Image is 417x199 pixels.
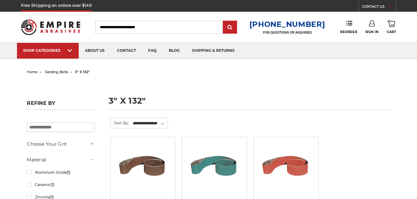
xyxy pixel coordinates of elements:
span: (1) [51,182,54,187]
input: Submit [224,21,236,34]
a: Cart [387,20,396,34]
a: 3" x 132" Zirconia Sanding Belt [186,142,242,197]
a: about us [79,43,111,59]
img: Empire Abrasives [21,15,80,39]
span: Reorder [340,30,357,34]
a: shipping & returns [186,43,241,59]
span: Cart [387,30,396,34]
a: Ceramic [27,179,94,190]
a: Quick view [193,160,236,172]
span: (1) [67,170,70,175]
a: [PHONE_NUMBER] [249,20,325,29]
span: 3" x 132" [75,70,90,74]
h1: 3" x 132" [109,97,390,110]
img: 3" x 132" Ceramic Sanding Belt [261,142,311,191]
a: Quick view [265,160,307,172]
a: 3" x 132" Ceramic Sanding Belt [258,142,314,197]
span: Sign In [365,30,379,34]
a: faq [142,43,163,59]
a: Quick view [121,160,164,172]
a: sanding belts [45,70,68,74]
h5: Material [27,156,94,164]
a: Aluminum Oxide [27,167,94,178]
img: 3" x 132" Zirconia Sanding Belt [190,142,239,191]
a: home [27,70,38,74]
a: blog [163,43,186,59]
div: SHOP CATEGORIES [23,48,73,53]
select: Sort By: [132,119,168,128]
a: contact [111,43,142,59]
img: 3" x 132" Aluminum Oxide Sanding Belt [118,142,167,191]
a: CONTACT US [362,3,396,12]
h5: Choose Your Grit [27,140,94,148]
a: 3" x 132" Aluminum Oxide Sanding Belt [115,142,171,197]
label: Sort By: [111,118,129,127]
h5: Refine by [27,100,94,110]
a: Reorder [340,20,357,34]
p: FOR QUESTIONS OR INQUIRIES [249,31,325,35]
